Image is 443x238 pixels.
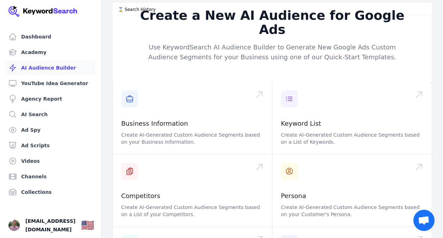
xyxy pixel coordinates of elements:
a: Business Information [121,120,188,127]
a: Academy [6,45,96,59]
h2: Create a New AI Audience for Google Ads [137,8,408,37]
a: Agency Report [6,92,96,106]
div: Open chat [413,210,435,231]
span: [EMAIL_ADDRESS][DOMAIN_NAME] [25,217,75,234]
a: Competitors [121,192,160,200]
a: AI Audience Builder [6,61,96,75]
a: Channels [6,169,96,184]
button: Open user button [8,220,20,231]
button: ⌛️ Search History [114,4,160,15]
img: Your Company [8,6,78,17]
p: Use KeywordSearch AI Audience Builder to Generate New Google Ads Custom Audience Segments for you... [137,42,408,62]
div: 🇺🇸 [81,219,94,232]
a: Ad Scripts [6,138,96,153]
a: Collections [6,185,96,199]
a: Ad Spy [6,123,96,137]
a: Videos [6,154,96,168]
button: Video Tutorial [394,4,430,15]
a: AI Search [6,107,96,121]
a: Persona [281,192,306,200]
button: 🇺🇸 [81,218,94,232]
a: Keyword List [281,120,321,127]
a: Dashboard [6,30,96,44]
img: Brian Sherwin [8,220,20,231]
a: YouTube Idea Generator [6,76,96,90]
